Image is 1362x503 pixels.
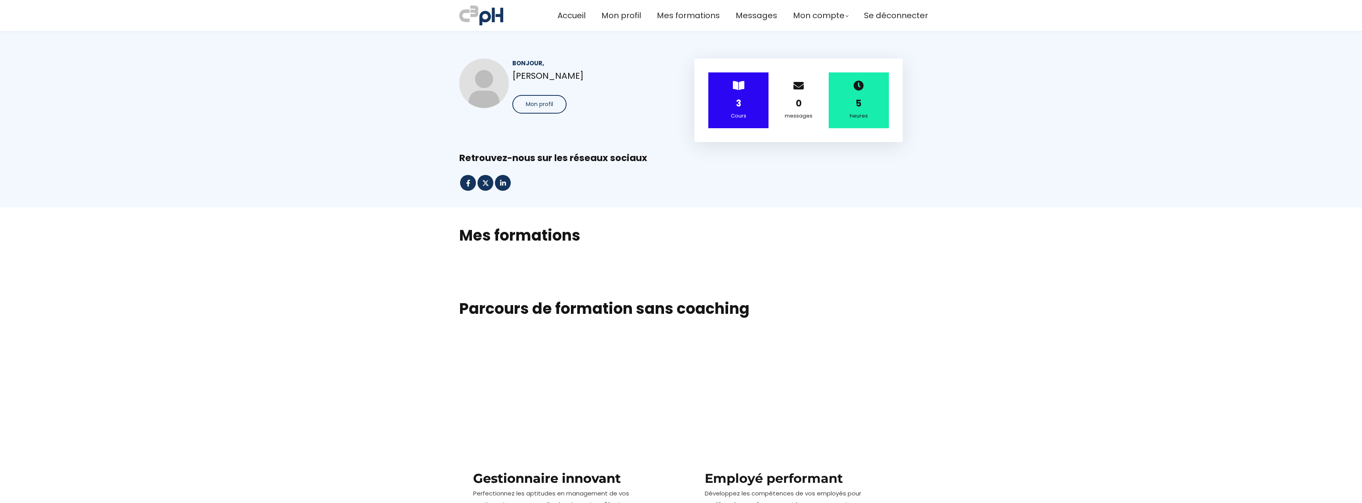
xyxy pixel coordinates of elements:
div: messages [778,112,819,120]
h2: Mes formations [459,225,903,245]
img: 681200698ad324ff290333a8.jpg [459,59,509,108]
strong: 3 [736,97,741,110]
a: Mes formations [657,9,720,22]
div: Bonjour, [512,59,668,68]
strong: Employé performant [705,471,843,486]
a: Accueil [557,9,586,22]
button: Mon profil [512,95,567,114]
a: Messages [736,9,777,22]
div: heures [839,112,879,120]
b: Gestionnaire innovant [473,471,621,486]
p: [PERSON_NAME] [512,69,668,83]
h1: Parcours de formation sans coaching [459,299,903,318]
span: Mon compte [793,9,845,22]
div: > [708,72,769,128]
a: Mon profil [601,9,641,22]
strong: 0 [796,97,802,110]
div: Retrouvez-nous sur les réseaux sociaux [459,152,903,164]
span: Mon profil [526,100,553,108]
strong: 5 [856,97,862,110]
div: Cours [718,112,759,120]
a: Se déconnecter [864,9,928,22]
img: a70bc7685e0efc0bd0b04b3506828469.jpeg [459,4,503,27]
